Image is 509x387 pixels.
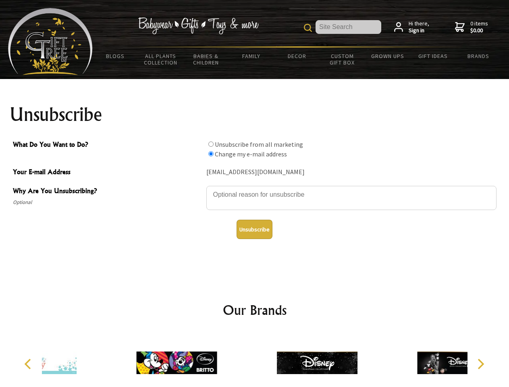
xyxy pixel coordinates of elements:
span: Hi there, [409,20,429,34]
a: Grown Ups [365,48,410,64]
span: Optional [13,198,202,207]
input: What Do You Want to Do? [208,141,214,147]
label: Change my e-mail address [215,150,287,158]
a: Decor [274,48,320,64]
img: product search [304,24,312,32]
a: 0 items$0.00 [455,20,488,34]
strong: Sign in [409,27,429,34]
textarea: Why Are You Unsubscribing? [206,186,497,210]
strong: $0.00 [470,27,488,34]
button: Previous [20,355,38,373]
a: Brands [456,48,501,64]
a: Hi there,Sign in [394,20,429,34]
span: Why Are You Unsubscribing? [13,186,202,198]
label: Unsubscribe from all marketing [215,140,303,148]
img: Babyware - Gifts - Toys and more... [8,8,93,75]
a: All Plants Collection [138,48,184,71]
input: What Do You Want to Do? [208,151,214,156]
a: Gift Ideas [410,48,456,64]
a: Family [229,48,274,64]
button: Next [472,355,489,373]
input: Site Search [316,20,381,34]
span: What Do You Want to Do? [13,139,202,151]
a: BLOGS [93,48,138,64]
span: 0 items [470,20,488,34]
span: Your E-mail Address [13,167,202,179]
a: Custom Gift Box [320,48,365,71]
div: [EMAIL_ADDRESS][DOMAIN_NAME] [206,166,497,179]
h2: Our Brands [16,300,493,320]
button: Unsubscribe [237,220,272,239]
h1: Unsubscribe [10,105,500,124]
a: Babies & Children [183,48,229,71]
img: Babywear - Gifts - Toys & more [138,17,259,34]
